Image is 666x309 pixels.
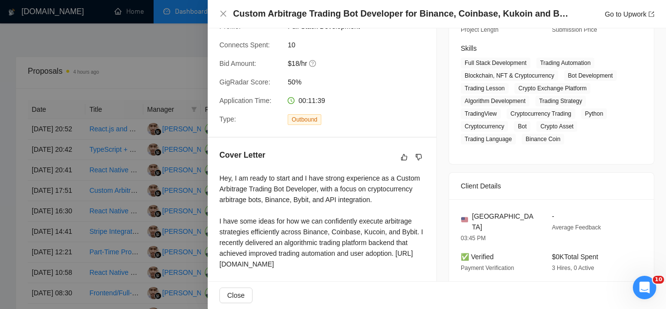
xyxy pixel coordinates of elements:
[522,134,564,144] span: Binance Coin
[413,151,425,163] button: dislike
[648,11,654,17] span: export
[461,96,529,106] span: Algorithm Development
[288,58,434,69] span: $18/hr
[552,265,594,271] span: 3 Hires, 0 Active
[514,83,590,94] span: Crypto Exchange Platform
[288,40,434,50] span: 10
[507,108,575,119] span: Cryptocurrency Trading
[288,114,321,125] span: Outbound
[398,151,410,163] button: like
[552,212,554,220] span: -
[552,224,601,231] span: Average Feedback
[288,77,434,87] span: 50%
[461,58,530,68] span: Full Stack Development
[461,44,477,52] span: Skills
[309,60,317,67] span: question-circle
[461,26,498,33] span: Project Length
[219,60,256,67] span: Bid Amount:
[401,153,408,161] span: like
[461,70,558,81] span: Blockchain, NFT & Cryptocurrency
[219,97,272,104] span: Application Time:
[219,41,270,49] span: Connects Spent:
[552,253,598,261] span: $0K Total Spent
[461,173,642,199] div: Client Details
[219,115,236,123] span: Type:
[633,276,656,299] iframe: Intercom live chat
[461,265,514,271] span: Payment Verification
[219,288,253,303] button: Close
[514,121,530,132] span: Bot
[298,97,325,104] span: 00:11:39
[219,22,241,30] span: Profile:
[219,78,270,86] span: GigRadar Score:
[461,253,494,261] span: ✅ Verified
[219,149,265,161] h5: Cover Letter
[605,10,654,18] a: Go to Upworkexport
[415,153,422,161] span: dislike
[564,70,617,81] span: Bot Development
[461,216,468,223] img: 🇺🇸
[219,10,227,18] span: close
[461,134,516,144] span: Trading Language
[227,290,245,301] span: Close
[461,121,508,132] span: Cryptocurrency
[581,108,607,119] span: Python
[233,8,569,20] h4: Custom Arbitrage Trading Bot Developer for Binance, Coinbase, Kukoin and Bybit
[535,96,586,106] span: Trading Strategy
[461,235,486,242] span: 03:45 PM
[219,10,227,18] button: Close
[461,83,509,94] span: Trading Lesson
[552,26,597,33] span: Submission Price
[536,58,595,68] span: Trading Automation
[653,276,664,284] span: 10
[288,97,294,104] span: clock-circle
[536,121,577,132] span: Crypto Asset
[472,211,536,232] span: [GEOGRAPHIC_DATA]
[461,108,501,119] span: TradingView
